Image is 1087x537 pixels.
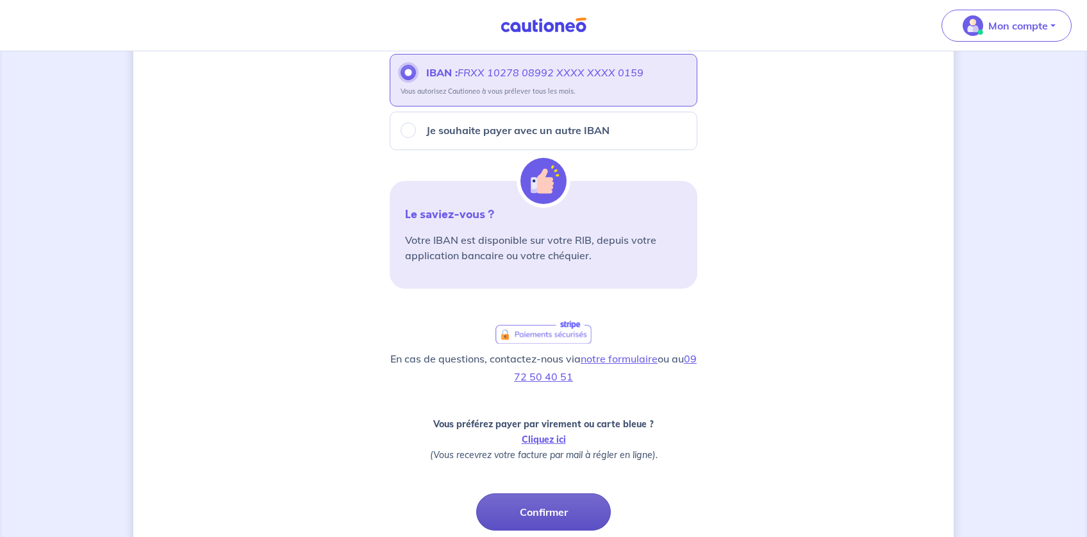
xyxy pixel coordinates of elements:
img: illu_alert_hand.svg [520,158,567,204]
button: illu_account_valid_menu.svgMon compte [942,10,1072,42]
em: (Vous recevrez votre facture par mail à régler en ligne). [430,449,658,461]
p: Je souhaite payer avec un autre IBAN [426,123,610,138]
img: illu_account_valid_menu.svg [963,15,983,36]
a: Cliquez ici [522,434,566,445]
button: Confirmer [476,493,611,531]
strong: IBAN : [426,66,643,79]
strong: Vous préférez payer par virement ou carte bleue ? [433,418,654,430]
p: Mon compte [988,18,1048,33]
img: logo-stripe [495,320,592,344]
p: En cas de questions, contactez-nous via ou au [390,350,697,386]
em: FRXX 10278 08992 XXXX XXXX 0159 [458,66,643,79]
p: Le saviez-vous ? [405,207,682,222]
p: Vous autorisez Cautioneo à vous prélever tous les mois. [401,87,575,96]
img: Cautioneo [495,17,592,33]
a: logo-stripe [495,320,592,345]
a: notre formulaire [581,352,658,365]
p: Votre IBAN est disponible sur votre RIB, depuis votre application bancaire ou votre chéquier. [405,232,682,263]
